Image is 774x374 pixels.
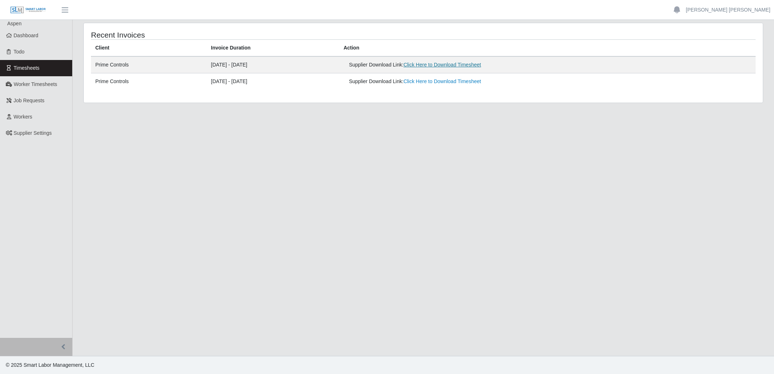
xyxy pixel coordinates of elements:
td: [DATE] - [DATE] [206,56,339,73]
div: Supplier Download Link: [349,78,610,85]
th: Client [91,40,206,57]
img: SLM Logo [10,6,46,14]
span: Aspen [7,21,22,26]
th: Action [339,40,756,57]
td: Prime Controls [91,73,206,90]
th: Invoice Duration [206,40,339,57]
span: Workers [14,114,32,120]
div: Supplier Download Link: [349,61,610,69]
span: Worker Timesheets [14,81,57,87]
h4: Recent Invoices [91,30,362,39]
td: [DATE] - [DATE] [206,73,339,90]
span: Dashboard [14,33,39,38]
span: © 2025 Smart Labor Management, LLC [6,362,94,368]
span: Job Requests [14,98,45,103]
span: Timesheets [14,65,40,71]
span: Supplier Settings [14,130,52,136]
td: Prime Controls [91,56,206,73]
span: Todo [14,49,25,55]
a: Click Here to Download Timesheet [404,62,481,68]
a: [PERSON_NAME] [PERSON_NAME] [686,6,770,14]
a: Click Here to Download Timesheet [404,78,481,84]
